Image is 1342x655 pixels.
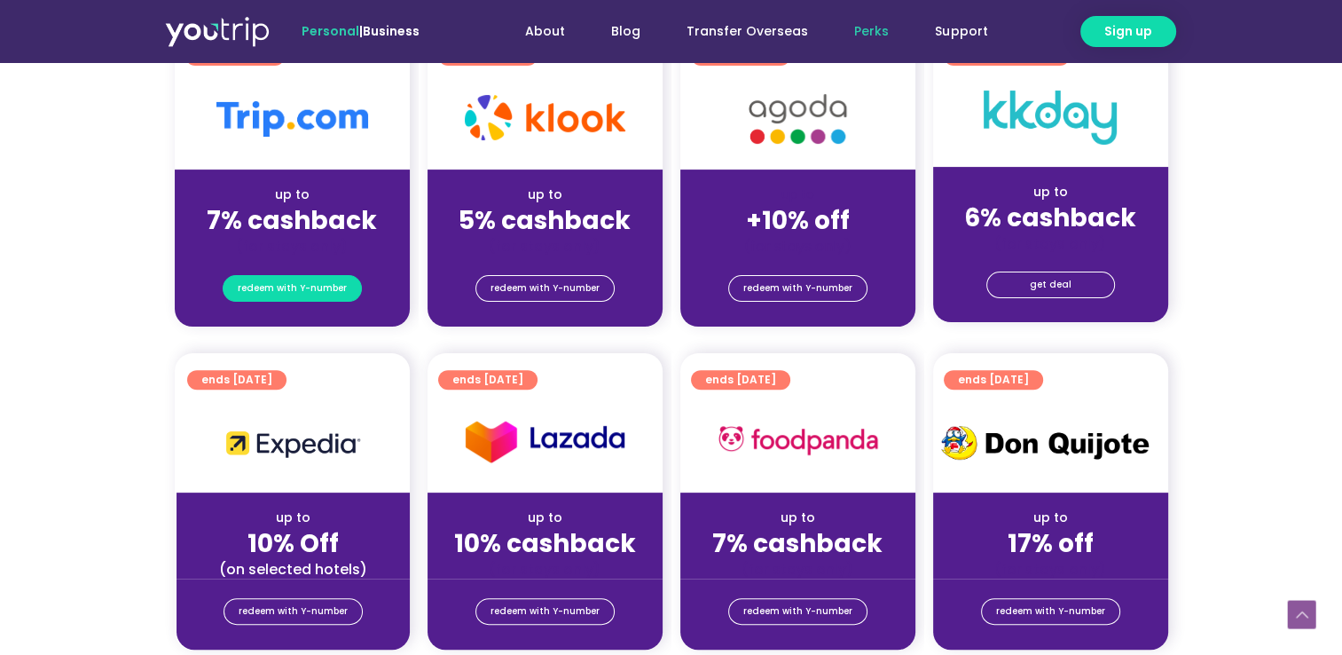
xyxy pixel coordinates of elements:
a: redeem with Y-number [224,598,363,625]
a: Business [363,22,420,40]
span: up to [781,185,814,203]
div: (for stays only) [189,237,396,256]
a: Sign up [1080,16,1176,47]
strong: +10% off [746,203,850,238]
strong: 10% cashback [454,526,636,561]
a: Transfer Overseas [663,15,831,48]
div: (for stays only) [442,560,648,579]
div: up to [947,509,1154,527]
span: ends [DATE] [705,370,776,390]
strong: 10% Off [247,526,339,561]
a: redeem with Y-number [223,275,362,302]
strong: 5% cashback [459,203,631,238]
span: redeem with Y-number [490,276,600,301]
a: redeem with Y-number [728,598,867,625]
a: ends [DATE] [187,370,286,390]
div: up to [191,509,396,527]
div: up to [442,509,648,527]
span: ends [DATE] [452,370,523,390]
span: Sign up [1104,22,1152,41]
span: Personal [302,22,359,40]
span: | [302,22,420,40]
a: redeem with Y-number [728,275,867,302]
a: ends [DATE] [691,370,790,390]
a: About [502,15,588,48]
nav: Menu [467,15,1010,48]
strong: 7% cashback [712,526,883,561]
div: (on selected hotels) [191,560,396,579]
a: Perks [831,15,912,48]
div: (for stays only) [947,234,1154,253]
div: (for stays only) [695,560,901,579]
strong: 17% off [1008,526,1094,561]
div: (for stays only) [442,237,648,256]
div: up to [695,509,901,527]
span: redeem with Y-number [743,276,852,301]
span: redeem with Y-number [239,599,348,624]
a: Support [912,15,1010,48]
strong: 7% cashback [207,203,377,238]
span: redeem with Y-number [743,599,852,624]
a: redeem with Y-number [475,598,615,625]
span: redeem with Y-number [996,599,1105,624]
span: ends [DATE] [958,370,1029,390]
span: ends [DATE] [201,370,272,390]
a: Blog [588,15,663,48]
a: ends [DATE] [438,370,538,390]
span: redeem with Y-number [490,599,600,624]
a: redeem with Y-number [981,598,1120,625]
div: (for stays only) [947,560,1154,579]
a: ends [DATE] [944,370,1043,390]
div: up to [947,183,1154,201]
div: up to [189,185,396,204]
span: get deal [1030,272,1071,297]
span: redeem with Y-number [238,276,347,301]
div: (for stays only) [695,237,901,256]
div: up to [442,185,648,204]
strong: 6% cashback [964,201,1136,235]
a: redeem with Y-number [475,275,615,302]
a: get deal [986,272,1115,298]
